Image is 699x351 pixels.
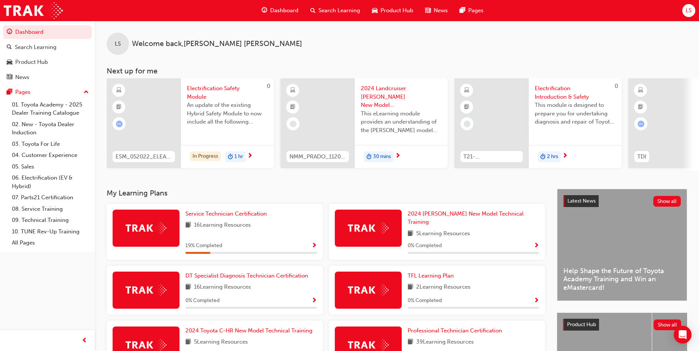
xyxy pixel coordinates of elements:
img: Trak [126,339,166,351]
span: learningResourceType_ELEARNING-icon [464,86,469,95]
a: 01. Toyota Academy - 2025 Dealer Training Catalogue [9,99,92,119]
a: 06. Electrification (EV & Hybrid) [9,172,92,192]
span: Product Hub [381,6,413,15]
span: DT Specialist Diagnosis Technician Certification [185,272,308,279]
a: DT Specialist Diagnosis Technician Certification [185,272,311,280]
span: Welcome back , [PERSON_NAME] [PERSON_NAME] [132,40,302,48]
span: next-icon [395,153,401,160]
a: 09. Technical Training [9,214,92,226]
a: guage-iconDashboard [256,3,304,18]
span: Service Technician Certification [185,210,267,217]
button: Show Progress [534,296,539,305]
span: 19 % Completed [185,242,222,250]
a: 02. New - Toyota Dealer Induction [9,119,92,138]
h3: Next up for me [95,67,699,75]
img: Trak [348,222,389,234]
span: An update of the existing Hybrid Safety Module to now include all the following electrification v... [187,101,268,126]
span: next-icon [247,153,253,160]
a: 07. Parts21 Certification [9,192,92,203]
a: Service Technician Certification [185,210,270,218]
div: News [15,73,29,82]
span: book-icon [408,338,413,347]
span: book-icon [185,283,191,292]
span: News [434,6,448,15]
span: pages-icon [460,6,465,15]
span: learningResourceType_ELEARNING-icon [290,86,295,95]
span: 0 % Completed [408,296,442,305]
a: 2024 Toyota C-HR New Model Technical Training [185,327,315,335]
span: Electrification Introduction & Safety [535,84,616,101]
span: Search Learning [318,6,360,15]
button: Show all [654,319,682,330]
a: 05. Sales [9,161,92,173]
span: Show Progress [534,298,539,304]
span: Latest News [567,198,596,204]
span: Help Shape the Future of Toyota Academy Training and Win an eMastercard! [563,267,681,292]
span: learningResourceType_ELEARNING-icon [638,86,643,95]
span: guage-icon [7,29,12,36]
span: LS [686,6,692,15]
a: Product HubShow all [563,319,681,331]
span: car-icon [372,6,378,15]
button: Pages [3,85,92,99]
span: Show Progress [534,243,539,249]
button: Show Progress [534,241,539,250]
h3: My Learning Plans [107,189,545,197]
a: Professional Technician Certification [408,327,505,335]
span: Show Progress [311,298,317,304]
span: up-icon [84,88,89,97]
span: 2 hrs [547,152,558,161]
span: news-icon [7,74,12,81]
span: book-icon [185,221,191,230]
a: search-iconSearch Learning [304,3,366,18]
a: All Pages [9,237,92,249]
a: NMM_PRADO_112024_MODULE_12024 Landcruiser [PERSON_NAME] New Model Mechanisms - Model Outline 1Thi... [281,78,448,168]
span: 2024 [PERSON_NAME] New Model Technical Training [408,210,524,226]
span: Pages [468,6,483,15]
span: learningRecordVerb_ATTEMPT-icon [638,121,644,127]
span: next-icon [562,153,568,160]
span: car-icon [7,59,12,66]
a: car-iconProduct Hub [366,3,419,18]
span: This eLearning module provides an understanding of the [PERSON_NAME] model line-up and its Katash... [361,109,442,135]
span: This module is designed to prepare you for undertaking diagnosis and repair of Toyota & Lexus Ele... [535,101,616,126]
span: learningResourceType_ELEARNING-icon [116,86,122,95]
button: Show all [653,196,681,207]
span: search-icon [310,6,315,15]
span: 1 hr [234,152,243,161]
a: pages-iconPages [454,3,489,18]
span: guage-icon [262,6,267,15]
span: 0 % Completed [185,296,220,305]
span: 2024 Landcruiser [PERSON_NAME] New Model Mechanisms - Model Outline 1 [361,84,442,109]
a: 03. Toyota For Life [9,138,92,150]
a: Dashboard [3,25,92,39]
a: 0T21-FOD_HVIS_PREREQElectrification Introduction & SafetyThis module is designed to prepare you f... [454,78,622,168]
a: 10. TUNE Rev-Up Training [9,226,92,237]
span: TDI [637,152,646,161]
span: booktick-icon [464,102,469,112]
span: T21-FOD_HVIS_PREREQ [463,152,520,161]
span: learningRecordVerb_NONE-icon [290,121,297,127]
span: book-icon [408,229,413,239]
span: 2 Learning Resources [416,283,470,292]
a: Product Hub [3,55,92,69]
a: Trak [4,2,63,19]
span: Show Progress [311,243,317,249]
span: news-icon [425,6,431,15]
span: prev-icon [82,336,87,345]
span: ESM_052022_ELEARN [116,152,172,161]
img: Trak [348,339,389,351]
span: book-icon [408,283,413,292]
span: Professional Technician Certification [408,327,502,334]
span: learningRecordVerb_NONE-icon [464,121,470,127]
span: search-icon [7,44,12,51]
span: pages-icon [7,89,12,96]
span: booktick-icon [116,102,122,112]
button: Show Progress [311,296,317,305]
span: 30 mins [373,152,391,161]
span: 5 Learning Resources [416,229,470,239]
span: duration-icon [540,152,546,162]
div: Open Intercom Messenger [674,326,692,344]
span: 0 [267,83,270,89]
img: Trak [348,284,389,296]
